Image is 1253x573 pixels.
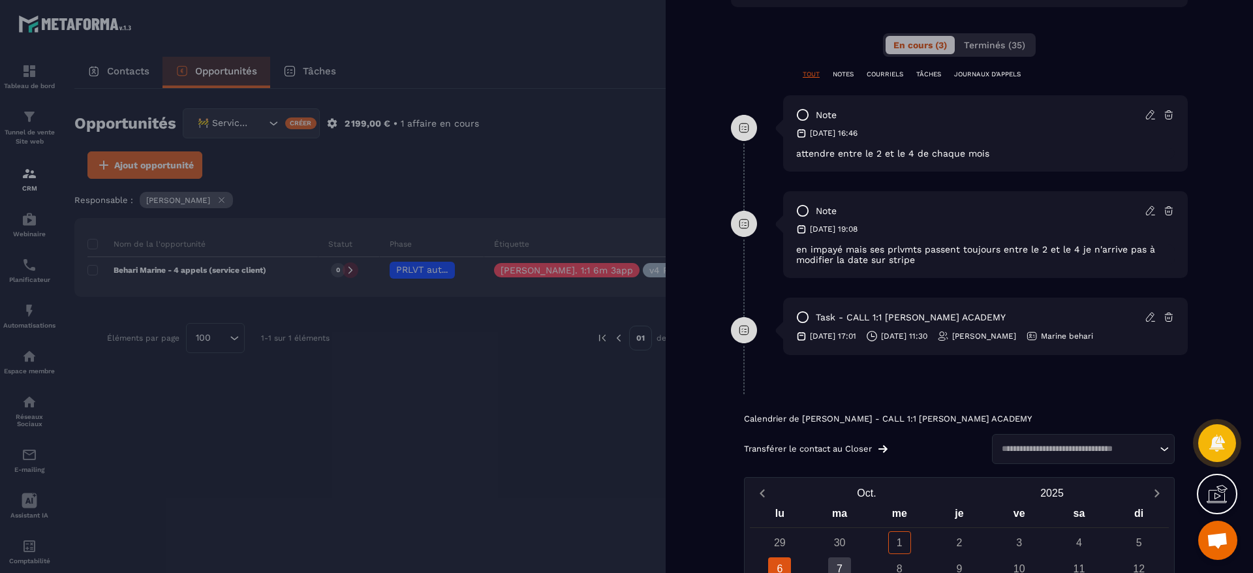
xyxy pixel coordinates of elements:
div: ma [810,504,870,527]
p: Calendrier de [PERSON_NAME] - CALL 1:1 [PERSON_NAME] ACADEMY [744,414,1175,424]
button: Previous month [750,484,774,502]
span: En cours (3) [893,40,947,50]
p: TÂCHES [916,70,941,79]
div: 29 [768,531,791,554]
p: [DATE] 11:30 [881,331,927,341]
button: Open months overlay [774,482,959,504]
p: NOTES [833,70,854,79]
div: di [1109,504,1169,527]
p: attendre entre le 2 et le 4 de chaque mois [796,148,1175,159]
div: me [869,504,929,527]
p: en impayé mais ses prlvmts passent toujours entre le 2 et le 4 je n'arrive pas à modifier la date... [796,244,1175,265]
div: ve [989,504,1049,527]
div: lu [750,504,810,527]
div: 3 [1008,531,1030,554]
div: 30 [828,531,851,554]
button: Terminés (35) [956,36,1033,54]
p: Marine behari [1041,331,1093,341]
p: [DATE] 16:46 [810,128,858,138]
button: Next month [1145,484,1169,502]
div: 4 [1068,531,1091,554]
p: [PERSON_NAME] [952,331,1016,341]
div: Ouvrir le chat [1198,521,1237,560]
p: [DATE] 17:01 [810,331,856,341]
p: COURRIELS [867,70,903,79]
p: note [816,109,837,121]
p: [DATE] 19:08 [810,224,858,234]
div: Search for option [992,434,1175,464]
button: En cours (3) [886,36,955,54]
div: je [929,504,989,527]
p: note [816,205,837,217]
div: 2 [948,531,971,554]
div: 5 [1128,531,1151,554]
div: sa [1049,504,1109,527]
span: Terminés (35) [964,40,1025,50]
button: Open years overlay [959,482,1145,504]
p: Transférer le contact au Closer [744,444,872,454]
input: Search for option [997,442,1156,456]
p: JOURNAUX D'APPELS [954,70,1021,79]
div: 1 [888,531,911,554]
p: task - CALL 1:1 [PERSON_NAME] ACADEMY [816,311,1006,324]
p: TOUT [803,70,820,79]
